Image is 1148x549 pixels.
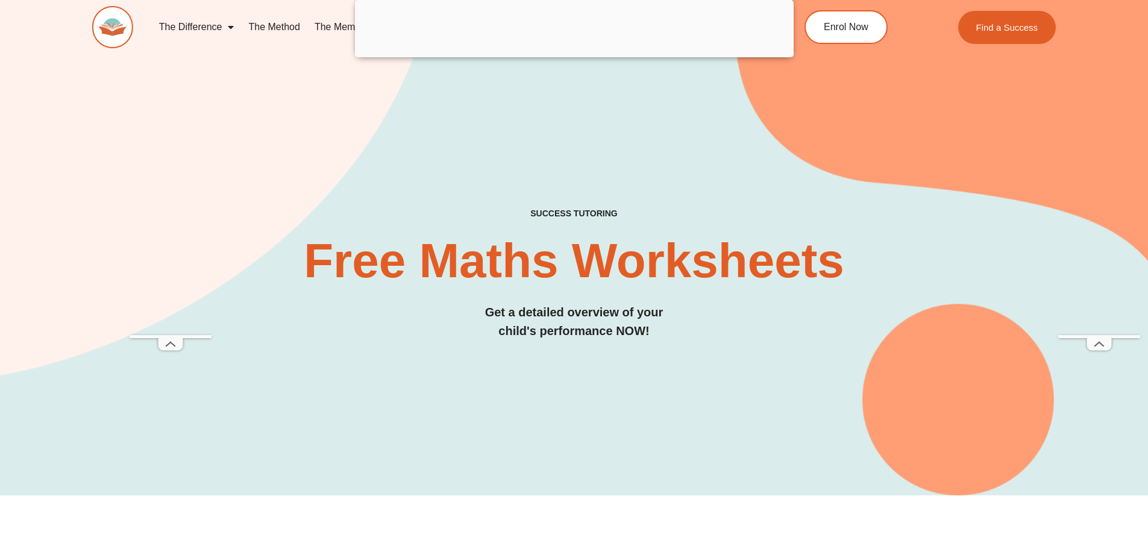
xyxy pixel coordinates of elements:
a: Enrol Now [805,10,888,44]
h3: Get a detailed overview of your child's performance NOW! [92,303,1056,340]
a: The Method [241,13,307,41]
nav: Menu [152,13,750,41]
span: Enrol Now [824,22,868,32]
a: Find a Success [958,11,1056,44]
iframe: Advertisement [130,28,212,335]
a: The Membership [307,13,394,41]
span: Find a Success [976,23,1038,32]
iframe: Chat Widget [947,413,1148,549]
h2: Free Maths Worksheets​ [92,237,1056,285]
h4: SUCCESS TUTORING​ [92,209,1056,219]
a: The Difference [152,13,242,41]
iframe: Advertisement [1058,28,1140,335]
